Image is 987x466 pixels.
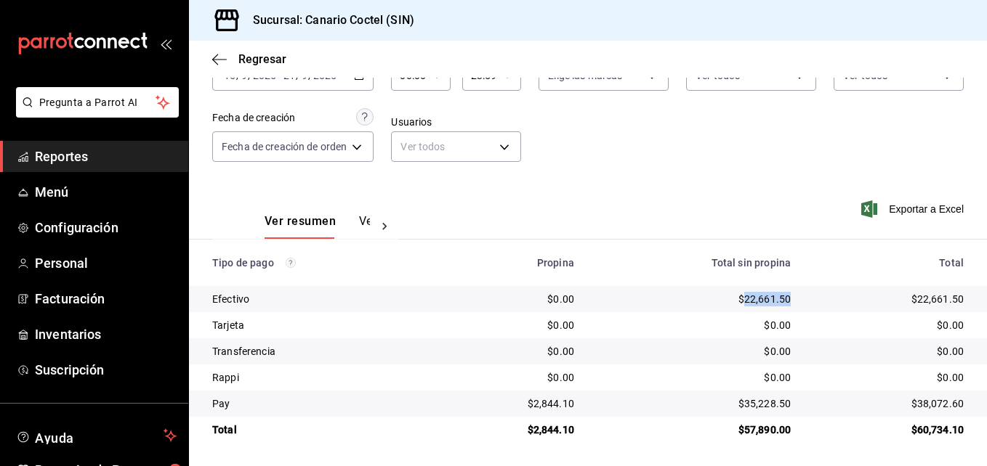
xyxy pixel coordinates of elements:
[238,52,286,66] span: Regresar
[10,105,179,120] a: Pregunta a Parrot AI
[265,214,370,239] div: navigation tabs
[391,131,521,162] div: Ver todos
[597,396,791,411] div: $35,228.50
[35,360,177,380] span: Suscripción
[864,200,964,218] button: Exportar a Excel
[597,257,791,269] div: Total sin propina
[212,52,286,66] button: Regresar
[241,12,414,29] h3: Sucursal: Canario Coctel (SIN)
[212,370,427,385] div: Rappi
[814,292,964,306] div: $22,661.50
[814,318,964,332] div: $0.00
[212,110,295,126] div: Fecha de creación
[450,344,574,359] div: $0.00
[222,139,347,154] span: Fecha de creación de orden
[16,87,179,118] button: Pregunta a Parrot AI
[212,396,427,411] div: Pay
[450,422,574,437] div: $2,844.10
[597,318,791,332] div: $0.00
[39,95,156,110] span: Pregunta a Parrot AI
[597,344,791,359] div: $0.00
[212,257,427,269] div: Tipo de pago
[814,257,964,269] div: Total
[286,258,296,268] svg: Los pagos realizados con Pay y otras terminales son montos brutos.
[35,427,158,444] span: Ayuda
[814,344,964,359] div: $0.00
[212,344,427,359] div: Transferencia
[35,147,177,166] span: Reportes
[35,218,177,237] span: Configuración
[212,318,427,332] div: Tarjeta
[597,370,791,385] div: $0.00
[597,292,791,306] div: $22,661.50
[35,289,177,308] span: Facturación
[450,318,574,332] div: $0.00
[212,422,427,437] div: Total
[450,396,574,411] div: $2,844.10
[450,292,574,306] div: $0.00
[212,292,427,306] div: Efectivo
[35,253,177,273] span: Personal
[597,422,791,437] div: $57,890.00
[359,214,414,239] button: Ver pagos
[450,257,574,269] div: Propina
[814,422,964,437] div: $60,734.10
[450,370,574,385] div: $0.00
[160,38,172,49] button: open_drawer_menu
[35,182,177,202] span: Menú
[391,117,521,127] label: Usuarios
[814,396,964,411] div: $38,072.60
[814,370,964,385] div: $0.00
[265,214,336,239] button: Ver resumen
[35,324,177,344] span: Inventarios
